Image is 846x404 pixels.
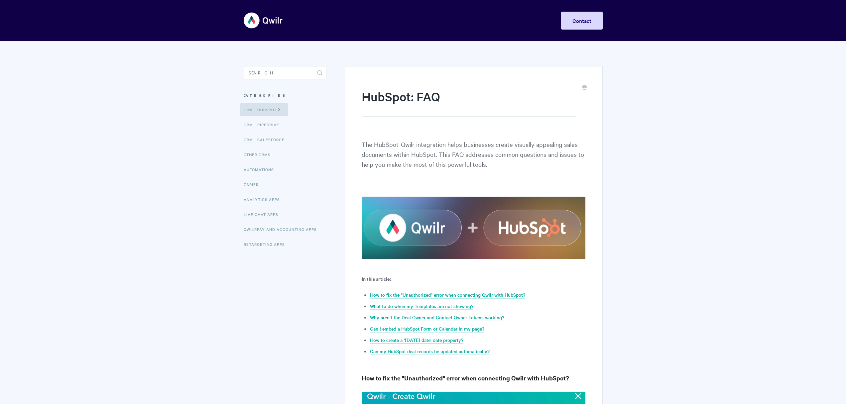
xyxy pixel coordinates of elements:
[362,88,575,117] h1: HubSpot: FAQ
[244,178,264,191] a: Zapier
[362,196,585,259] img: file-Qg4zVhtoMw.png
[244,223,322,236] a: QwilrPay and Accounting Apps
[244,208,283,221] a: Live Chat Apps
[370,325,484,333] a: Can I embed a HubSpot Form or Calendar in my page?
[244,66,326,79] input: Search
[240,103,288,116] a: CRM - HubSpot
[244,89,326,101] h3: Categories
[370,337,463,344] a: How to create a '[DATE] date' date property?
[370,348,490,355] a: Can my HubSpot deal records be updated automatically?
[370,314,504,321] a: Why aren't the Deal Owner and Contact Owner Tokens working?
[244,238,290,251] a: Retargeting Apps
[244,133,290,146] a: CRM - Salesforce
[244,118,284,131] a: CRM - Pipedrive
[244,163,279,176] a: Automations
[561,12,603,30] a: Contact
[244,193,285,206] a: Analytics Apps
[362,139,585,181] p: The HubSpot-Qwilr integration helps businesses create visually appealing sales documents within H...
[244,148,276,161] a: Other CRMs
[362,373,585,383] h3: How to fix the "Unauthorized" error when connecting Qwilr with HubSpot?
[582,84,587,91] a: Print this Article
[370,291,525,299] a: How to fix the "Unauthorized" error when connecting Qwilr with HubSpot?
[362,275,391,282] b: In this article:
[370,303,473,310] a: What to do when my Templates are not showing?
[244,8,283,33] img: Qwilr Help Center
